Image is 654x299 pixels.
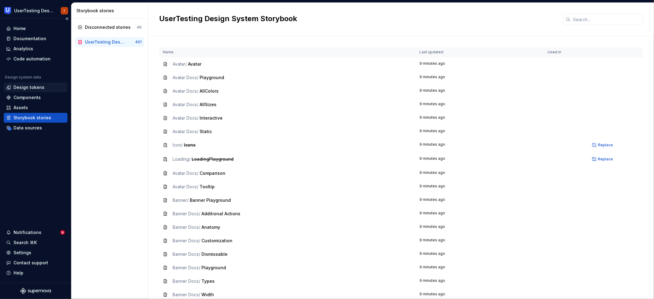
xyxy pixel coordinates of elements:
[571,14,643,25] input: Search...
[76,8,145,14] div: Storybook stories
[173,184,198,189] span: Avatar Docs /
[173,251,200,257] span: Banner Docs /
[13,56,51,62] div: Code automation
[4,93,67,102] a: Components
[4,82,67,92] a: Design tokens
[200,115,223,121] span: Interactive
[598,143,613,148] span: Replace
[173,61,187,67] span: Avatar /
[200,129,212,134] span: Static
[13,105,28,111] div: Assets
[200,88,219,94] span: AllColors
[173,238,200,243] span: Banner Docs /
[590,141,616,149] button: Replace
[201,292,214,297] span: Width
[75,22,144,32] a: Disconnected stories46
[4,7,12,14] img: 41adf70f-fc1c-4662-8e2d-d2ab9c673b1b.png
[4,248,67,258] a: Settings
[4,103,67,113] a: Assets
[85,24,131,30] div: Disconnected stories
[173,265,200,270] span: Banner Docs /
[544,47,587,57] th: Used in
[173,156,190,162] span: Loading /
[13,94,41,101] div: Components
[201,211,240,216] span: Additional Actions
[64,8,65,13] div: I
[13,84,44,90] div: Design tokens
[201,278,215,284] span: Types
[598,157,613,162] span: Replace
[173,211,200,216] span: Banner Docs /
[416,84,544,98] td: 9 minutes ago
[4,268,67,278] button: Help
[13,25,26,32] div: Home
[173,224,200,230] span: Banner Docs /
[4,24,67,33] a: Home
[173,75,198,80] span: Avatar Docs /
[188,61,201,67] span: Avatar
[416,125,544,138] td: 9 minutes ago
[13,36,46,42] div: Documentation
[173,129,198,134] span: Avatar Docs /
[13,250,31,256] div: Settings
[192,156,234,162] span: LoadingPlayground
[184,142,196,148] span: Icons
[13,125,42,131] div: Data sources
[173,197,189,203] span: Banner /
[4,238,67,247] button: Search ⌘K
[173,171,198,176] span: Avatar Docs /
[416,98,544,111] td: 9 minutes ago
[190,197,231,203] span: Banner Playground
[200,75,224,80] span: Playground
[13,270,23,276] div: Help
[159,14,556,24] h2: UserTesting Design System Storybook
[201,238,232,243] span: Customization
[201,251,228,257] span: Dismissable
[1,4,70,17] button: UserTesting Design SystemI
[200,171,225,176] span: Comparison
[416,71,544,84] td: 9 minutes ago
[173,115,198,121] span: Avatar Docs /
[13,115,51,121] div: Storybook stories
[4,54,67,64] a: Code automation
[137,25,142,30] div: 46
[201,224,220,230] span: Anatomy
[416,152,544,167] td: 9 minutes ago
[416,261,544,274] td: 9 minutes ago
[20,288,51,294] svg: Supernova Logo
[173,88,198,94] span: Avatar Docs /
[4,228,67,237] button: Notifications9
[159,47,416,57] th: Name
[200,102,216,107] span: AllSizes
[75,37,144,47] a: UserTesting Design System Storybook401
[201,265,226,270] span: Playground
[4,123,67,133] a: Data sources
[13,46,33,52] div: Analytics
[416,247,544,261] td: 9 minutes ago
[14,8,53,14] div: UserTesting Design System
[416,138,544,152] td: 9 minutes ago
[60,230,65,235] span: 9
[590,155,616,163] button: Replace
[173,292,200,297] span: Banner Docs /
[416,57,544,71] td: 9 minutes ago
[13,229,41,236] div: Notifications
[416,194,544,207] td: 9 minutes ago
[13,240,37,246] div: Search ⌘K
[173,102,198,107] span: Avatar Docs /
[4,44,67,54] a: Analytics
[173,142,183,148] span: Icon /
[416,167,544,180] td: 9 minutes ago
[63,14,71,23] button: Collapse sidebar
[416,47,544,57] th: Last updated
[416,111,544,125] td: 9 minutes ago
[135,40,142,44] div: 401
[5,75,41,80] div: Design system data
[416,274,544,288] td: 9 minutes ago
[4,113,67,123] a: Storybook stories
[4,258,67,268] button: Contact support
[173,278,200,284] span: Banner Docs /
[416,234,544,247] td: 9 minutes ago
[416,180,544,194] td: 9 minutes ago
